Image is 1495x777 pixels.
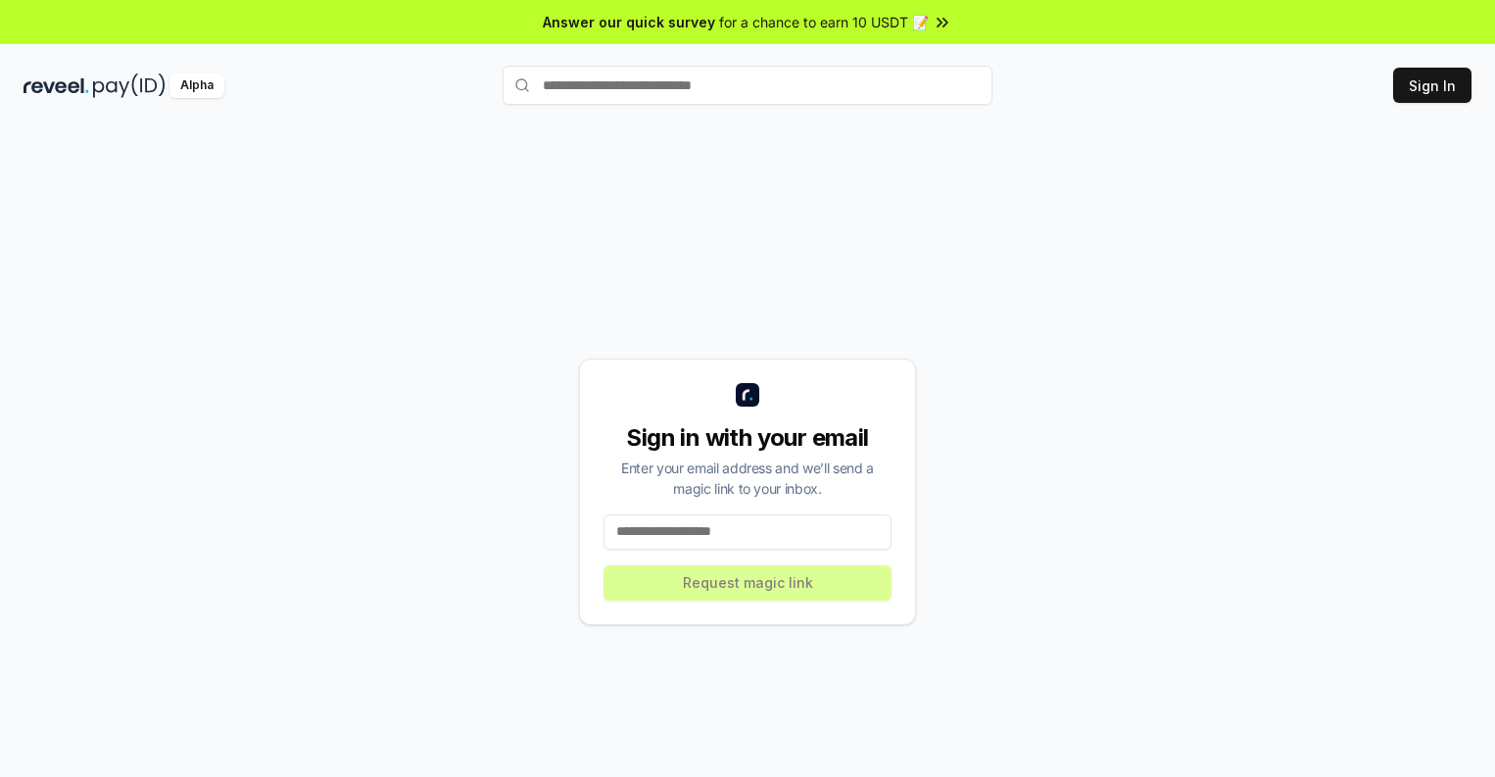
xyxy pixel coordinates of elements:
[543,12,715,32] span: Answer our quick survey
[93,73,166,98] img: pay_id
[719,12,929,32] span: for a chance to earn 10 USDT 📝
[24,73,89,98] img: reveel_dark
[603,458,892,499] div: Enter your email address and we’ll send a magic link to your inbox.
[603,422,892,454] div: Sign in with your email
[736,383,759,407] img: logo_small
[1393,68,1471,103] button: Sign In
[169,73,224,98] div: Alpha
